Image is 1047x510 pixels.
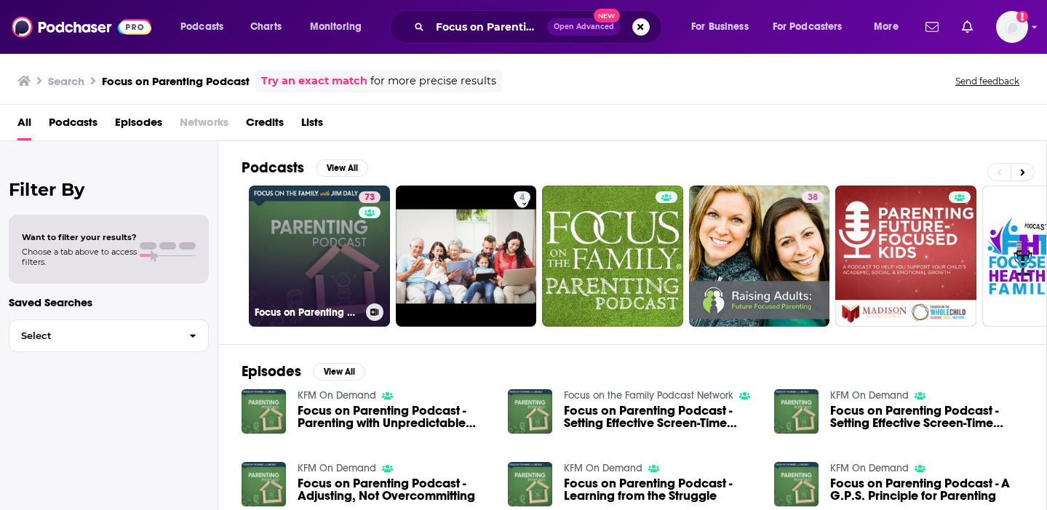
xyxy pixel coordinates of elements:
[554,23,614,31] span: Open Advanced
[242,362,365,380] a: EpisodesView All
[9,295,209,309] p: Saved Searches
[180,17,223,37] span: Podcasts
[316,159,368,177] button: View All
[359,191,381,203] a: 73
[9,179,209,200] h2: Filter By
[808,191,818,205] span: 38
[508,462,552,506] img: Focus on Parenting Podcast - Learning from the Struggle
[594,9,620,23] span: New
[514,191,530,203] a: 4
[802,191,824,203] a: 38
[250,17,282,37] span: Charts
[830,477,1023,502] a: Focus on Parenting Podcast - A G.P.S. Principle for Parenting
[830,462,909,474] a: KFM On Demand
[365,191,375,205] span: 73
[996,11,1028,43] span: Logged in as megcassidy
[298,462,376,474] a: KFM On Demand
[519,191,525,205] span: 4
[313,363,365,380] button: View All
[242,362,301,380] h2: Episodes
[298,405,490,429] a: Focus on Parenting Podcast - Parenting with Unpredictable Children
[830,405,1023,429] a: Focus on Parenting Podcast - Setting Effective Screen-Time Limits
[241,15,290,39] a: Charts
[689,186,830,327] a: 38
[956,15,979,39] a: Show notifications dropdown
[396,186,537,327] a: 4
[564,405,757,429] a: Focus on Parenting Podcast - Setting Effective Screen-Time Limits
[246,111,284,140] a: Credits
[242,159,304,177] h2: Podcasts
[681,15,767,39] button: open menu
[12,13,151,41] img: Podchaser - Follow, Share and Rate Podcasts
[48,74,84,88] h3: Search
[404,10,676,44] div: Search podcasts, credits, & more...
[255,306,360,319] h3: Focus on Parenting Podcast
[996,11,1028,43] img: User Profile
[310,17,362,37] span: Monitoring
[17,111,31,140] a: All
[301,111,323,140] a: Lists
[170,15,242,39] button: open menu
[508,389,552,434] img: Focus on Parenting Podcast - Setting Effective Screen-Time Limits
[564,477,757,502] a: Focus on Parenting Podcast - Learning from the Struggle
[115,111,162,140] a: Episodes
[951,75,1024,87] button: Send feedback
[9,331,178,340] span: Select
[564,462,642,474] a: KFM On Demand
[298,389,376,402] a: KFM On Demand
[547,18,621,36] button: Open AdvancedNew
[370,73,496,89] span: for more precise results
[242,389,286,434] img: Focus on Parenting Podcast - Parenting with Unpredictable Children
[564,389,733,402] a: Focus on the Family Podcast Network
[22,232,137,242] span: Want to filter your results?
[300,15,381,39] button: open menu
[298,477,490,502] a: Focus on Parenting Podcast - Adjusting, Not Overcommitting
[1016,11,1028,23] svg: Add a profile image
[22,247,137,267] span: Choose a tab above to access filters.
[996,11,1028,43] button: Show profile menu
[242,462,286,506] img: Focus on Parenting Podcast - Adjusting, Not Overcommitting
[9,319,209,352] button: Select
[261,73,367,89] a: Try an exact match
[864,15,917,39] button: open menu
[249,186,390,327] a: 73Focus on Parenting Podcast
[763,15,864,39] button: open menu
[774,389,819,434] img: Focus on Parenting Podcast - Setting Effective Screen-Time Limits
[920,15,944,39] a: Show notifications dropdown
[691,17,749,37] span: For Business
[180,111,228,140] span: Networks
[49,111,97,140] a: Podcasts
[874,17,899,37] span: More
[830,389,909,402] a: KFM On Demand
[774,462,819,506] img: Focus on Parenting Podcast - A G.P.S. Principle for Parenting
[773,17,843,37] span: For Podcasters
[102,74,250,88] h3: Focus on Parenting Podcast
[430,15,547,39] input: Search podcasts, credits, & more...
[242,159,368,177] a: PodcastsView All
